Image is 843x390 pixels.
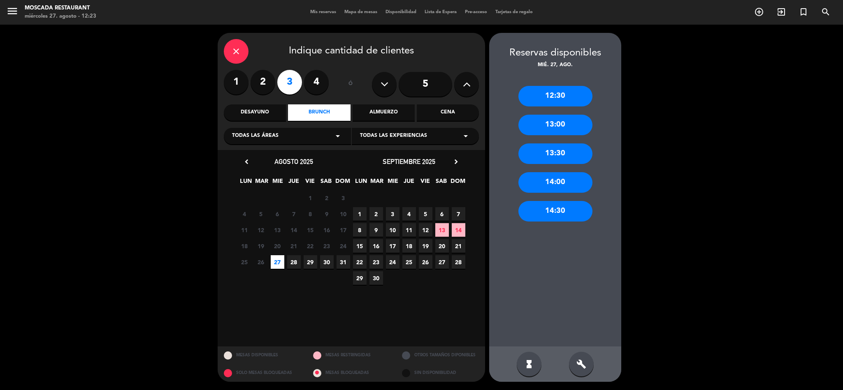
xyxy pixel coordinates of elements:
div: Brunch [288,104,350,121]
i: add_circle_outline [754,7,764,17]
span: 24 [337,239,350,253]
span: SAB [434,176,448,190]
span: 15 [353,239,367,253]
label: 1 [224,70,248,95]
span: 6 [435,207,449,221]
span: LUN [239,176,253,190]
span: DOM [335,176,349,190]
i: hourglass_full [524,359,534,369]
div: Cena [417,104,479,121]
span: 27 [435,255,449,269]
span: 7 [452,207,465,221]
span: VIE [418,176,432,190]
i: exit_to_app [776,7,786,17]
span: 24 [386,255,399,269]
span: 8 [353,223,367,237]
label: 4 [304,70,329,95]
span: 23 [320,239,334,253]
span: 10 [386,223,399,237]
span: 3 [337,191,350,205]
span: LUN [354,176,368,190]
span: agosto 2025 [274,157,313,166]
label: 2 [251,70,275,95]
div: mié. 27, ago. [489,61,621,69]
span: 31 [337,255,350,269]
span: 26 [419,255,432,269]
span: 27 [271,255,284,269]
span: 17 [337,223,350,237]
span: 25 [402,255,416,269]
span: 20 [271,239,284,253]
div: SOLO MESAS BLOQUEADAS [218,364,307,382]
i: build [576,359,586,369]
span: MAR [370,176,384,190]
span: MIE [271,176,285,190]
div: SIN DISPONIBILIDAD [396,364,485,382]
span: 10 [337,207,350,221]
i: menu [6,5,19,17]
span: 2 [369,207,383,221]
div: 14:00 [518,172,592,193]
span: Todas las áreas [232,132,279,140]
div: OTROS TAMAÑOS DIPONIBLES [396,346,485,364]
span: SAB [319,176,333,190]
span: 25 [238,255,251,269]
span: 11 [402,223,416,237]
span: 5 [254,207,268,221]
div: miércoles 27. agosto - 12:23 [25,12,96,21]
i: chevron_left [242,157,251,166]
div: MESAS BLOQUEADAS [307,364,396,382]
span: MAR [255,176,269,190]
span: 17 [386,239,399,253]
div: MESAS RESTRINGIDAS [307,346,396,364]
span: 12 [254,223,268,237]
span: 28 [452,255,465,269]
i: turned_in_not [799,7,808,17]
span: 26 [254,255,268,269]
span: 9 [369,223,383,237]
i: chevron_right [452,157,460,166]
span: 18 [238,239,251,253]
span: 5 [419,207,432,221]
span: 12 [419,223,432,237]
div: 14:30 [518,201,592,222]
i: close [231,46,241,56]
span: MIE [386,176,400,190]
span: 1 [304,191,317,205]
div: 12:30 [518,86,592,106]
span: 13 [271,223,284,237]
span: 29 [304,255,317,269]
span: Mapa de mesas [340,10,381,14]
span: 11 [238,223,251,237]
div: 13:00 [518,115,592,135]
span: 21 [452,239,465,253]
span: Disponibilidad [381,10,420,14]
span: 21 [287,239,301,253]
span: 28 [287,255,301,269]
span: 14 [287,223,301,237]
span: 15 [304,223,317,237]
span: JUE [402,176,416,190]
span: Todas las experiencias [360,132,427,140]
span: 7 [287,207,301,221]
span: Lista de Espera [420,10,461,14]
span: 22 [353,255,367,269]
span: 13 [435,223,449,237]
div: ó [337,70,364,99]
div: Desayuno [224,104,286,121]
div: Reservas disponibles [489,45,621,61]
span: 9 [320,207,334,221]
label: 3 [277,70,302,95]
div: 13:30 [518,143,592,164]
span: 22 [304,239,317,253]
i: search [821,7,831,17]
span: 30 [320,255,334,269]
span: 4 [402,207,416,221]
span: 30 [369,271,383,285]
div: Moscada Restaurant [25,4,96,12]
span: VIE [303,176,317,190]
span: DOM [451,176,464,190]
span: 6 [271,207,284,221]
span: JUE [287,176,301,190]
div: MESAS DISPONIBLES [218,346,307,364]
